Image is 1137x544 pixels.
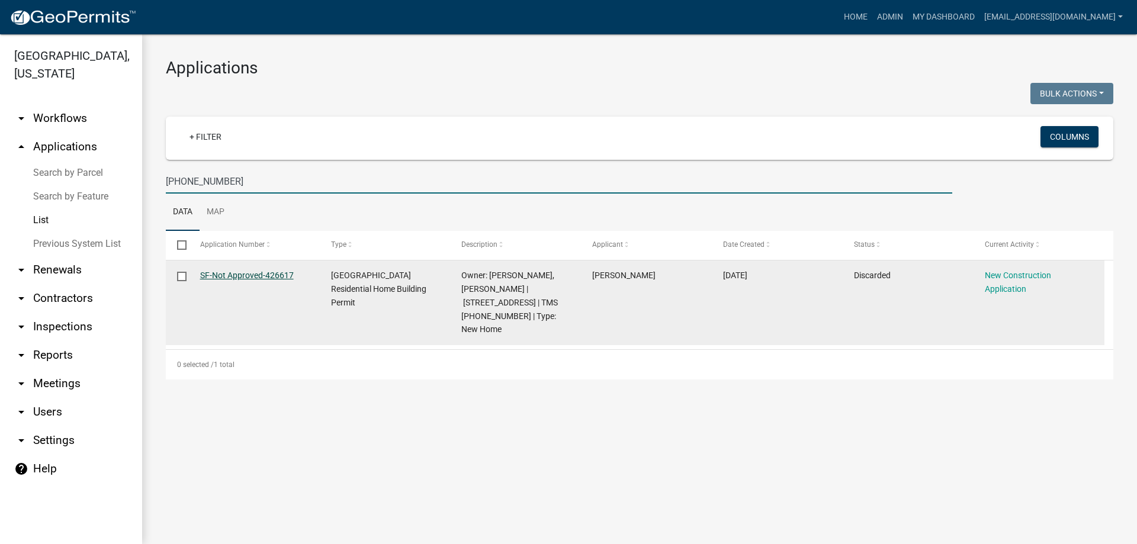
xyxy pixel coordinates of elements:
[14,291,28,305] i: arrow_drop_down
[166,194,200,231] a: Data
[1040,126,1099,147] button: Columns
[1030,83,1113,104] button: Bulk Actions
[14,111,28,125] i: arrow_drop_down
[188,231,319,259] datatable-header-cell: Application Number
[979,6,1128,28] a: [EMAIL_ADDRESS][DOMAIN_NAME]
[14,376,28,391] i: arrow_drop_down
[200,271,294,280] a: SF-Not Approved-426617
[985,240,1034,249] span: Current Activity
[985,271,1051,294] a: New Construction Application
[592,271,656,280] span: Brad Yee
[872,6,908,28] a: Admin
[450,231,581,259] datatable-header-cell: Description
[200,194,232,231] a: Map
[712,231,843,259] datatable-header-cell: Date Created
[839,6,872,28] a: Home
[581,231,712,259] datatable-header-cell: Applicant
[14,348,28,362] i: arrow_drop_down
[461,240,497,249] span: Description
[723,240,765,249] span: Date Created
[14,433,28,448] i: arrow_drop_down
[177,360,214,369] span: 0 selected /
[166,169,952,194] input: Search for applications
[854,240,875,249] span: Status
[166,58,1113,78] h3: Applications
[14,405,28,419] i: arrow_drop_down
[166,231,188,259] datatable-header-cell: Select
[14,140,28,154] i: arrow_drop_up
[166,350,1113,379] div: 1 total
[14,320,28,334] i: arrow_drop_down
[331,240,346,249] span: Type
[14,263,28,277] i: arrow_drop_down
[331,271,426,307] span: Abbeville County Residential Home Building Permit
[14,462,28,476] i: help
[908,6,979,28] a: My Dashboard
[974,231,1104,259] datatable-header-cell: Current Activity
[723,271,747,280] span: 05/27/2025
[592,240,623,249] span: Applicant
[854,271,891,280] span: Discarded
[319,231,450,259] datatable-header-cell: Type
[843,231,974,259] datatable-header-cell: Status
[461,271,558,334] span: Owner: Wallace Sears, Donna Sears | 286 OLD GREENWOOD HWY | TMS 111-00-00-013 | Type: New Home
[200,240,265,249] span: Application Number
[180,126,231,147] a: + Filter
